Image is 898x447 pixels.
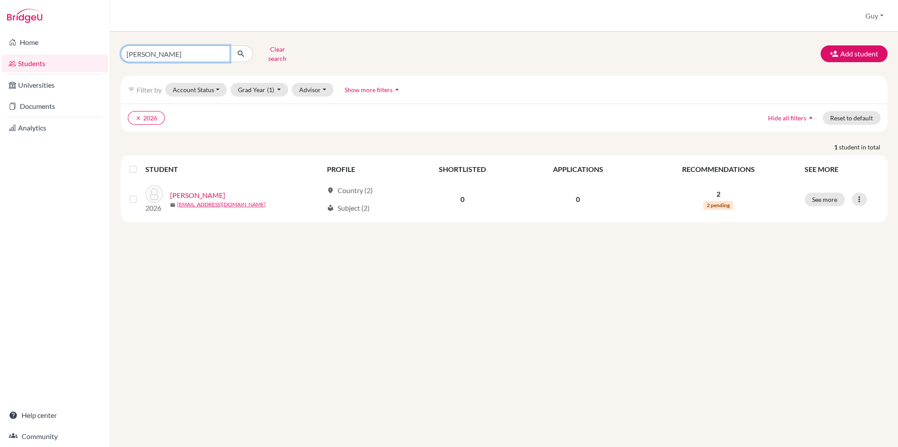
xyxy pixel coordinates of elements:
span: student in total [839,142,887,152]
td: 0 [519,180,637,219]
th: SHORTLISTED [406,159,519,180]
p: 2026 [145,203,163,213]
i: filter_list [128,86,135,93]
i: arrow_drop_up [806,113,815,122]
i: arrow_drop_up [393,85,401,94]
button: Reset to default [823,111,880,125]
span: mail [170,202,175,208]
td: 0 [406,180,519,219]
a: Home [2,34,108,51]
span: Hide all filters [768,114,806,122]
a: Help center [2,406,108,424]
button: Show more filtersarrow_drop_up [337,83,409,97]
a: Community [2,428,108,445]
a: [PERSON_NAME] [170,190,225,201]
span: 2 pending [703,201,733,210]
input: Find student by name... [121,45,230,62]
div: Country (2) [327,185,373,196]
th: RECOMMENDATIONS [637,159,799,180]
a: Universities [2,76,108,94]
button: Account Status [165,83,227,97]
button: See more [805,193,845,206]
th: STUDENT [145,159,322,180]
a: Analytics [2,119,108,137]
div: Subject (2) [327,203,370,213]
button: Grad Year(1) [230,83,289,97]
a: [EMAIL_ADDRESS][DOMAIN_NAME] [177,201,266,209]
button: Clear search [253,42,302,65]
span: local_library [327,205,334,212]
button: clear2026 [128,111,165,125]
button: Hide all filtersarrow_drop_up [761,111,823,125]
strong: 1 [834,142,839,152]
img: Sankaye, Aryan [145,185,163,203]
a: Documents [2,97,108,115]
button: Guy [861,7,887,24]
span: Filter by [137,86,162,94]
span: location_on [327,187,334,194]
button: Add student [820,45,887,62]
i: clear [135,115,141,121]
a: Students [2,55,108,72]
button: Advisor [292,83,334,97]
span: Show more filters [345,86,393,93]
p: 2 [642,189,794,199]
th: SEE MORE [799,159,884,180]
th: APPLICATIONS [519,159,637,180]
span: (1) [267,86,274,93]
th: PROFILE [322,159,406,180]
img: Bridge-U [7,9,42,23]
